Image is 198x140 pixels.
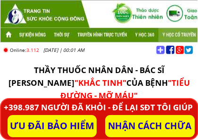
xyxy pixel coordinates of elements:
[105,115,195,137] p: NHẬN CÁCH CHỮA
[74,77,126,88] span: "KHẮC TINH"
[2,101,195,114] h3: +398.987 NGƯỜI ĐÃ KHỎI - ĐỂ LẠI SĐT TÔI GIÚP
[10,45,43,55] h2: 3.112
[8,115,97,137] p: ƯU ĐÃI BẢO HIỂM
[43,45,133,55] h2: [DATE] | 00:01 AM
[10,47,26,53] span: Online:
